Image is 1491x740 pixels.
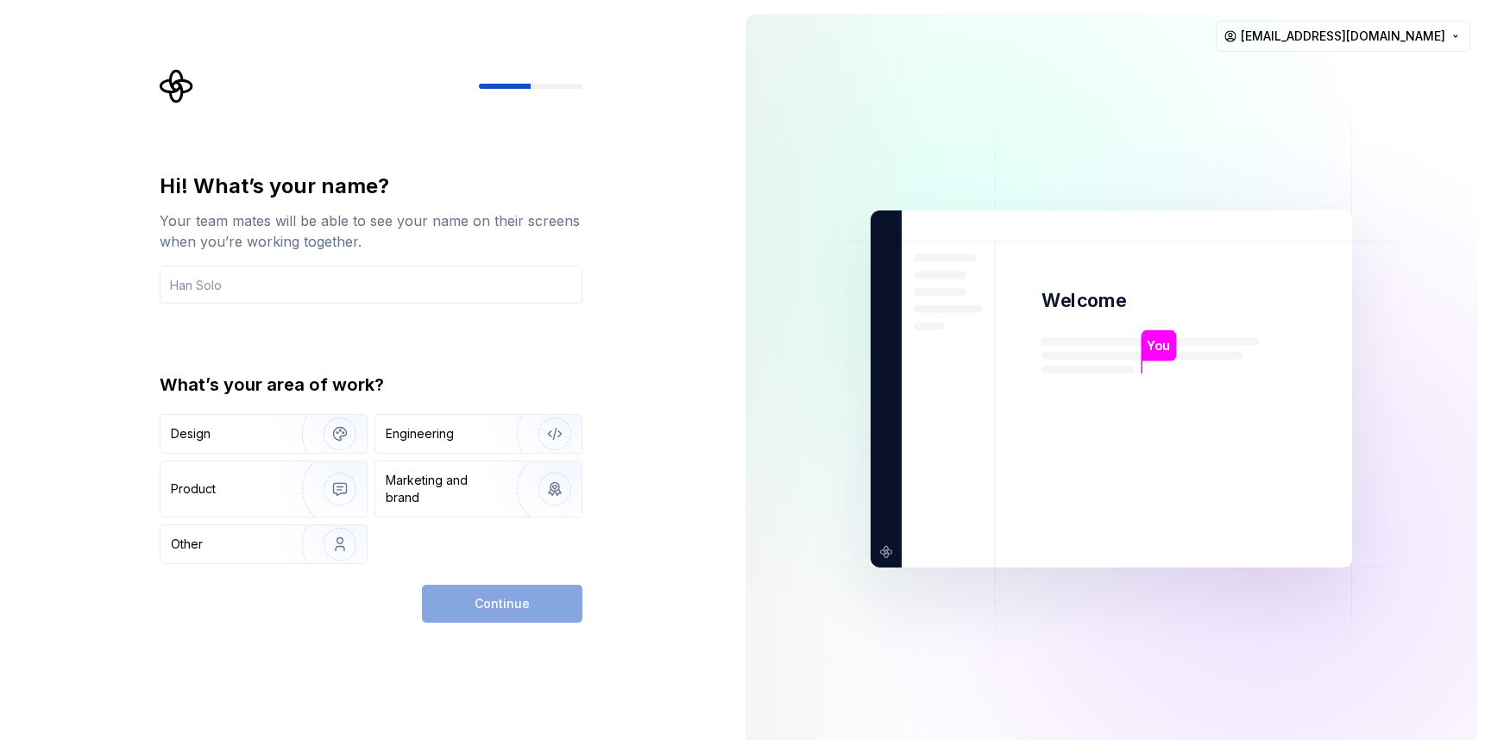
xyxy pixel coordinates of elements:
svg: Supernova Logo [160,69,194,103]
div: Other [171,536,203,553]
div: What’s your area of work? [160,373,582,397]
div: Engineering [386,425,454,442]
div: Marketing and brand [386,472,502,506]
input: Han Solo [160,266,582,304]
button: [EMAIL_ADDRESS][DOMAIN_NAME] [1216,21,1470,52]
div: Design [171,425,211,442]
div: Hi! What’s your name? [160,172,582,200]
div: Your team mates will be able to see your name on their screens when you’re working together. [160,210,582,252]
p: Welcome [1041,288,1126,313]
span: [EMAIL_ADDRESS][DOMAIN_NAME] [1241,28,1445,45]
p: You [1147,336,1170,355]
div: Product [171,480,216,498]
